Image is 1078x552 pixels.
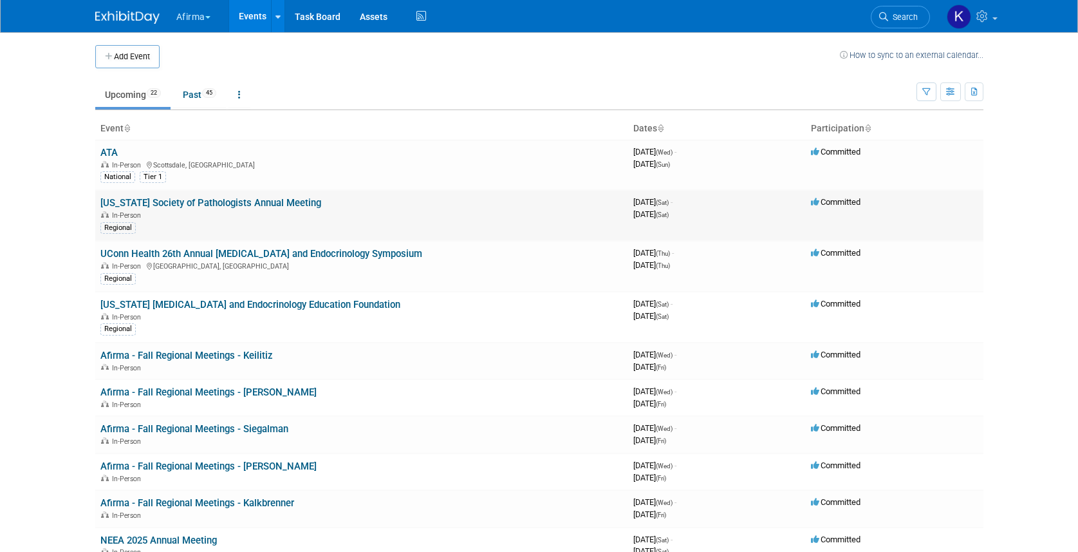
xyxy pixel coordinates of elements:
[656,211,669,218] span: (Sat)
[101,313,109,319] img: In-Person Event
[633,362,666,372] span: [DATE]
[100,386,317,398] a: Afirma - Fall Regional Meetings - [PERSON_NAME]
[101,364,109,370] img: In-Person Event
[100,323,136,335] div: Regional
[100,497,294,509] a: Afirma - Fall Regional Meetings - Kalkbrenner
[633,497,676,507] span: [DATE]
[633,399,666,408] span: [DATE]
[112,313,145,321] span: In-Person
[811,423,860,433] span: Committed
[101,262,109,269] img: In-Person Event
[656,161,670,168] span: (Sun)
[100,159,623,169] div: Scottsdale, [GEOGRAPHIC_DATA]
[674,350,676,359] span: -
[811,248,860,258] span: Committed
[633,461,676,470] span: [DATE]
[628,118,806,140] th: Dates
[633,299,673,309] span: [DATE]
[112,262,145,271] span: In-Person
[671,299,673,309] span: -
[656,250,670,257] span: (Thu)
[112,475,145,483] span: In-Person
[633,197,673,207] span: [DATE]
[100,535,217,546] a: NEEA 2025 Annual Meeting
[100,299,400,310] a: [US_STATE] [MEDICAL_DATA] and Endocrinology Education Foundation
[806,118,983,140] th: Participation
[657,123,664,133] a: Sort by Start Date
[656,352,673,359] span: (Wed)
[100,273,136,285] div: Regional
[100,222,136,234] div: Regional
[633,159,670,169] span: [DATE]
[674,461,676,470] span: -
[656,511,666,519] span: (Fri)
[101,437,109,444] img: In-Person Event
[633,147,676,157] span: [DATE]
[95,11,160,24] img: ExhibitDay
[811,461,860,470] span: Committed
[112,364,145,372] span: In-Person
[202,88,216,98] span: 45
[633,260,670,270] span: [DATE]
[101,161,109,167] img: In-Person Event
[95,82,171,107] a: Upcoming22
[871,6,930,28] a: Search
[100,171,135,183] div: National
[633,423,676,433] span: [DATE]
[112,511,145,520] span: In-Person
[811,386,860,396] span: Committed
[671,535,673,544] span: -
[112,211,145,220] span: In-Person
[656,499,673,506] span: (Wed)
[656,364,666,371] span: (Fri)
[656,199,669,206] span: (Sat)
[656,401,666,408] span: (Fri)
[633,509,666,519] span: [DATE]
[671,197,673,207] span: -
[656,262,670,269] span: (Thu)
[888,12,918,22] span: Search
[672,248,674,258] span: -
[100,423,288,435] a: Afirma - Fall Regional Meetings - Siegalman
[674,147,676,157] span: -
[101,511,109,518] img: In-Person Event
[811,299,860,309] span: Committed
[947,5,971,29] img: Keirsten Davis
[101,401,109,407] img: In-Person Event
[633,209,669,219] span: [DATE]
[100,147,118,158] a: ATA
[112,161,145,169] span: In-Person
[95,45,160,68] button: Add Event
[101,211,109,218] img: In-Person Event
[100,197,321,209] a: [US_STATE] Society of Pathologists Annual Meeting
[656,537,669,544] span: (Sat)
[811,197,860,207] span: Committed
[674,423,676,433] span: -
[633,311,669,321] span: [DATE]
[840,50,983,60] a: How to sync to an external calendar...
[147,88,161,98] span: 22
[656,475,666,482] span: (Fri)
[864,123,871,133] a: Sort by Participation Type
[633,435,666,445] span: [DATE]
[173,82,226,107] a: Past45
[811,535,860,544] span: Committed
[124,123,130,133] a: Sort by Event Name
[811,147,860,157] span: Committed
[95,118,628,140] th: Event
[112,401,145,409] span: In-Person
[656,149,673,156] span: (Wed)
[656,388,673,395] span: (Wed)
[100,260,623,271] div: [GEOGRAPHIC_DATA], [GEOGRAPHIC_DATA]
[633,248,674,258] span: [DATE]
[140,171,166,183] div: Tier 1
[656,301,669,308] span: (Sat)
[674,497,676,507] span: -
[633,473,666,482] span: [DATE]
[100,248,422,260] a: UConn Health 26th Annual [MEDICAL_DATA] and Endocrinology Symposium
[674,386,676,396] span: -
[633,386,676,396] span: [DATE]
[811,497,860,507] span: Committed
[633,535,673,544] span: [DATE]
[101,475,109,481] img: In-Person Event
